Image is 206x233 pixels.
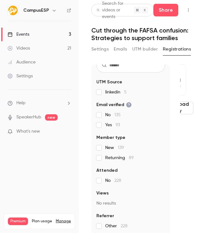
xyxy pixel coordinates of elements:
[96,79,122,85] span: UTM Source
[8,5,18,15] img: CampusESP
[96,102,132,108] span: Email verified
[153,4,178,16] button: Share
[96,79,165,229] section: facet-groups
[96,134,125,141] span: Member type
[96,213,114,219] span: Referrer
[105,223,128,229] span: Other
[114,113,121,117] span: 135
[8,100,71,106] li: help-dropdown-opener
[105,122,120,128] span: Yes
[124,90,127,94] span: 5
[96,167,117,174] span: Attended
[96,200,165,206] p: No results
[16,128,40,135] span: What's new
[114,178,121,183] span: 228
[163,44,191,54] button: Registrations
[8,218,28,225] span: Premium
[23,7,49,14] h6: CampusESP
[116,123,120,127] span: 93
[56,219,71,224] a: Manage
[8,45,30,51] div: Videos
[91,27,193,42] h1: Cut through the FAFSA confusion: Strategies to support families
[8,59,36,65] div: Audience
[16,114,41,121] a: SpeakerHub
[32,219,52,224] span: Plan usage
[105,112,121,118] span: No
[105,155,134,161] span: Returning
[114,44,127,54] button: Emails
[118,146,124,150] span: 139
[105,145,124,151] span: New
[8,73,33,79] div: Settings
[121,224,128,228] span: 228
[105,89,127,95] span: linkedin
[45,114,58,121] span: new
[8,31,29,38] div: Events
[132,44,158,54] button: UTM builder
[16,100,26,106] span: Help
[129,156,134,160] span: 89
[105,177,121,184] span: No
[96,190,109,196] span: Views
[97,0,134,20] div: Search for videos or events
[91,44,109,54] button: Settings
